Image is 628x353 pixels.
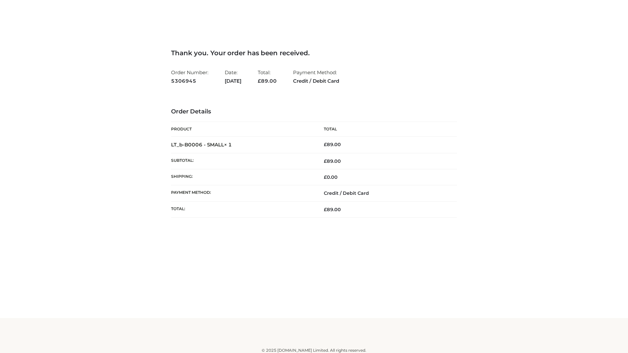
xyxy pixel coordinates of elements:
th: Payment method: [171,185,314,201]
span: £ [324,174,327,180]
th: Total: [171,201,314,217]
h3: Thank you. Your order has been received. [171,49,457,57]
li: Order Number: [171,67,208,87]
strong: 5306945 [171,77,208,85]
th: Subtotal: [171,153,314,169]
span: 89.00 [324,207,341,212]
li: Payment Method: [293,67,339,87]
bdi: 0.00 [324,174,338,180]
strong: × 1 [224,142,232,148]
span: 89.00 [258,78,277,84]
h3: Order Details [171,108,457,115]
th: Product [171,122,314,137]
span: £ [258,78,261,84]
th: Shipping: [171,169,314,185]
bdi: 89.00 [324,142,341,147]
span: £ [324,158,327,164]
span: £ [324,207,327,212]
span: 89.00 [324,158,341,164]
strong: Credit / Debit Card [293,77,339,85]
th: Total [314,122,457,137]
td: Credit / Debit Card [314,185,457,201]
li: Date: [225,67,241,87]
span: £ [324,142,327,147]
strong: [DATE] [225,77,241,85]
strong: LT_b-B0006 - SMALL [171,142,232,148]
li: Total: [258,67,277,87]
